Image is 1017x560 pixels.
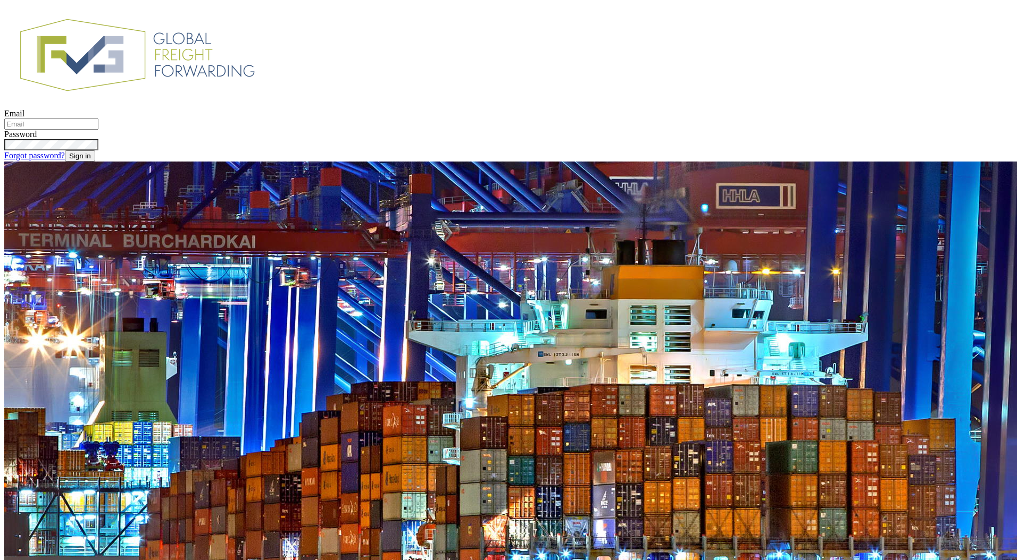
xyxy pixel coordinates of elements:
[4,130,37,139] label: Password
[4,4,270,107] img: FVG - Global freight forwarding
[4,118,98,130] input: Email
[4,151,65,160] a: Forgot password?
[4,109,24,118] label: Email
[65,150,95,162] button: Sign in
